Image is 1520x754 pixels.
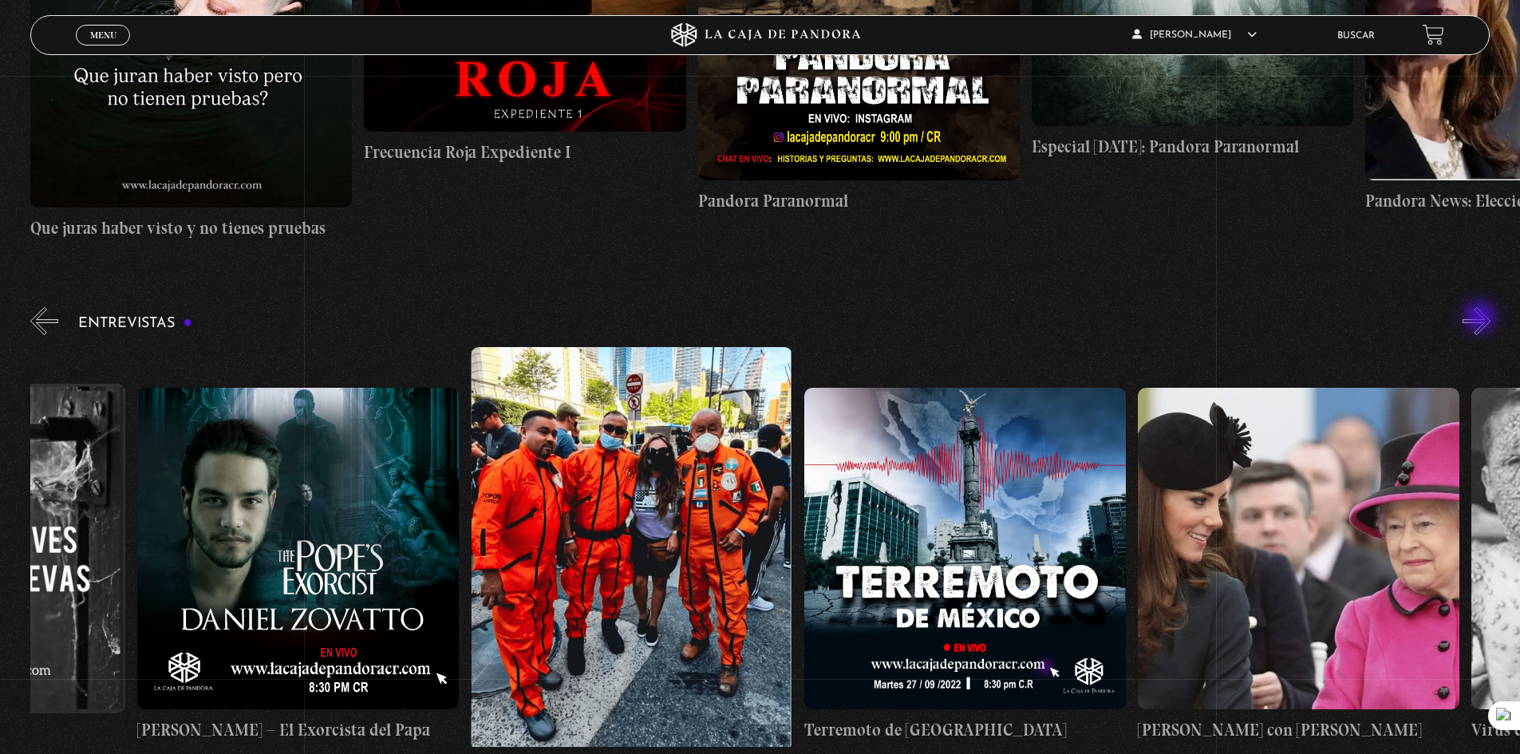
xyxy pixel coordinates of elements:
span: [PERSON_NAME] [1132,30,1257,40]
h4: Pandora Paranormal [698,188,1020,214]
span: Menu [90,30,116,40]
h4: [PERSON_NAME] con [PERSON_NAME] [1138,717,1459,743]
h4: Que juras haber visto y no tienes pruebas [30,215,352,241]
h3: Entrevistas [78,316,192,331]
h4: [PERSON_NAME] – El Exorcista del Papa [137,717,459,743]
h4: Terremoto de [GEOGRAPHIC_DATA] [804,717,1126,743]
h4: Frecuencia Roja Expediente I [364,140,685,165]
a: Buscar [1337,31,1375,41]
button: Previous [30,307,58,335]
button: Next [1463,307,1490,335]
a: View your shopping cart [1423,24,1444,45]
h4: Especial [DATE]: Pandora Paranormal [1032,134,1353,160]
span: Cerrar [85,44,122,55]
